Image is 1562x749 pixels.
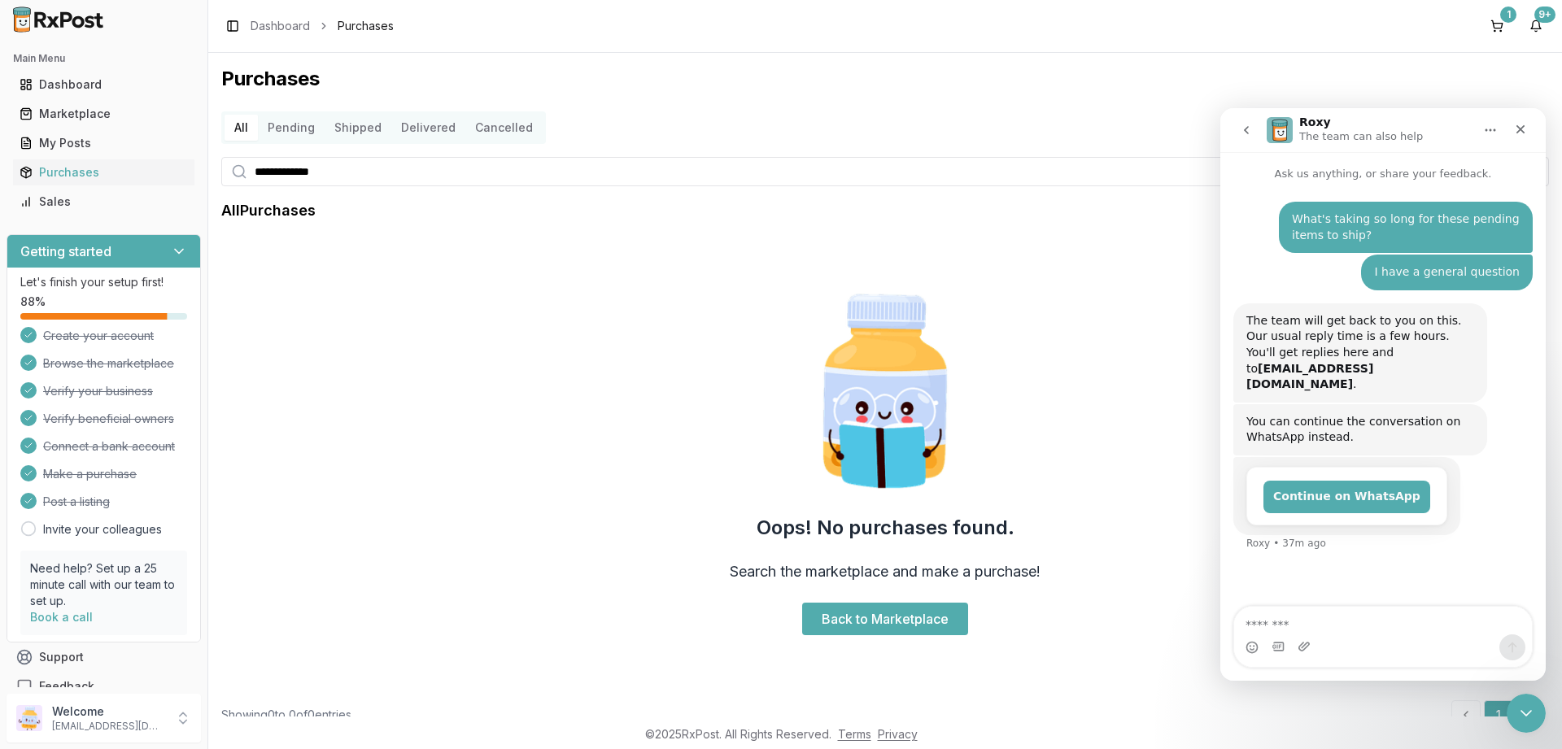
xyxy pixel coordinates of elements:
[251,18,310,34] a: Dashboard
[20,76,188,93] div: Dashboard
[465,115,543,141] button: Cancelled
[878,727,918,741] a: Privacy
[7,159,201,185] button: Purchases
[13,52,194,65] h2: Main Menu
[13,187,194,216] a: Sales
[1500,7,1516,23] div: 1
[838,727,871,741] a: Terms
[7,101,201,127] button: Marketplace
[258,115,325,141] button: Pending
[802,603,968,635] a: Back to Marketplace
[391,115,465,141] button: Delivered
[13,70,194,99] a: Dashboard
[757,515,1014,541] h2: Oops! No purchases found.
[7,7,111,33] img: RxPost Logo
[20,135,188,151] div: My Posts
[20,164,188,181] div: Purchases
[43,411,174,427] span: Verify beneficial owners
[13,128,194,158] a: My Posts
[20,274,187,290] p: Let's finish your setup first!
[1523,13,1549,39] button: 9+
[7,642,201,672] button: Support
[338,18,394,34] span: Purchases
[13,99,194,128] a: Marketplace
[251,18,394,34] nav: breadcrumb
[20,194,188,210] div: Sales
[1534,7,1555,23] div: 9+
[43,328,154,344] span: Create your account
[730,560,1041,583] h3: Search the marketplace and make a purchase!
[13,158,194,187] a: Purchases
[221,707,351,723] div: Showing 0 to 0 of 0 entries
[20,294,46,310] span: 88 %
[43,466,137,482] span: Make a purchase
[1451,700,1549,729] nav: pagination
[43,355,174,372] span: Browse the marketplace
[1484,13,1510,39] button: 1
[43,383,153,399] span: Verify your business
[1507,694,1546,733] iframe: Intercom live chat
[52,720,165,733] p: [EMAIL_ADDRESS][DOMAIN_NAME]
[1220,108,1546,681] iframe: Intercom live chat
[325,115,391,141] button: Shipped
[7,130,201,156] button: My Posts
[221,66,1549,92] h1: Purchases
[52,703,165,720] p: Welcome
[43,521,162,538] a: Invite your colleagues
[7,672,201,701] button: Feedback
[43,438,175,455] span: Connect a bank account
[225,115,258,141] button: All
[20,106,188,122] div: Marketplace
[20,242,111,261] h3: Getting started
[30,560,177,609] p: Need help? Set up a 25 minute call with our team to set up.
[781,287,989,495] img: Smart Pill Bottle
[221,199,316,222] h1: All Purchases
[43,494,110,510] span: Post a listing
[1484,700,1513,729] a: 1
[16,705,42,731] img: User avatar
[7,189,201,215] button: Sales
[7,72,201,98] button: Dashboard
[30,610,93,624] a: Book a call
[39,678,94,695] span: Feedback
